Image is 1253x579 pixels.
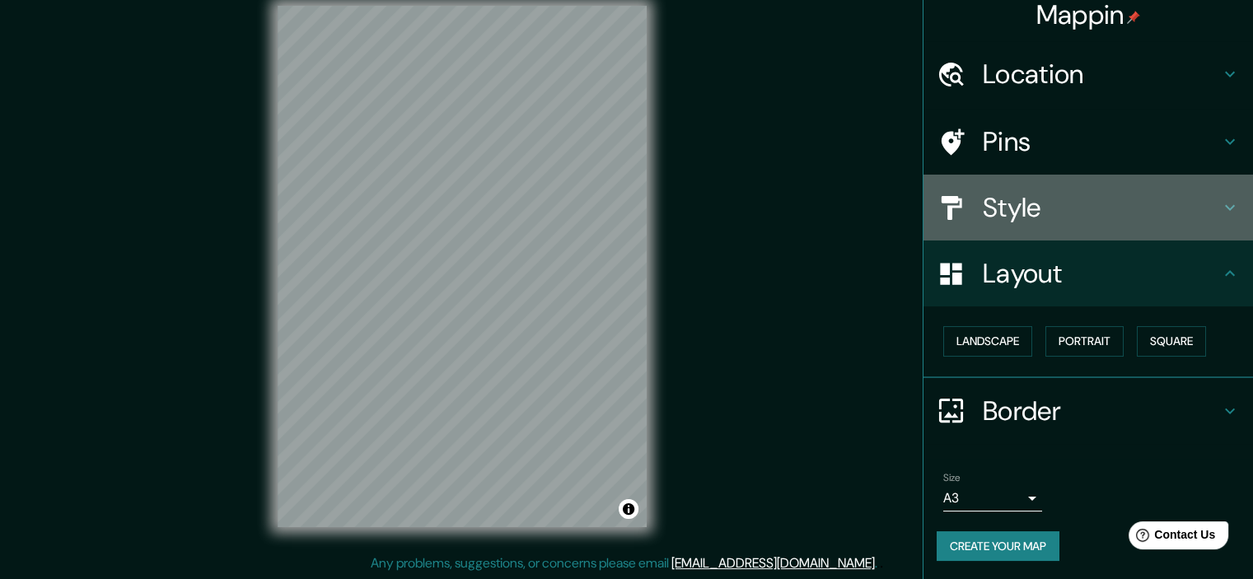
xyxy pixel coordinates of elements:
[880,553,883,573] div: .
[943,326,1032,357] button: Landscape
[619,499,638,519] button: Toggle attribution
[983,395,1220,427] h4: Border
[923,41,1253,107] div: Location
[943,470,961,484] label: Size
[983,58,1220,91] h4: Location
[877,553,880,573] div: .
[923,378,1253,444] div: Border
[923,175,1253,240] div: Style
[983,257,1220,290] h4: Layout
[1045,326,1124,357] button: Portrait
[943,485,1042,511] div: A3
[371,553,877,573] p: Any problems, suggestions, or concerns please email .
[923,109,1253,175] div: Pins
[1127,11,1140,24] img: pin-icon.png
[983,125,1220,158] h4: Pins
[1137,326,1206,357] button: Square
[937,531,1059,562] button: Create your map
[278,6,647,527] canvas: Map
[671,554,875,572] a: [EMAIL_ADDRESS][DOMAIN_NAME]
[983,191,1220,224] h4: Style
[1106,515,1235,561] iframe: Help widget launcher
[923,240,1253,306] div: Layout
